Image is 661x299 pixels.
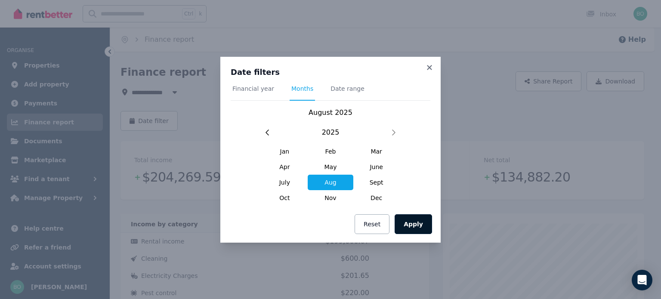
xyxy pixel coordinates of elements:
[231,67,430,77] h3: Date filters
[308,175,354,190] span: Aug
[262,159,308,175] span: Apr
[632,270,652,290] div: Open Intercom Messenger
[309,108,352,117] span: August 2025
[291,84,313,93] span: Months
[231,84,430,101] nav: Tabs
[395,214,432,234] button: Apply
[330,84,364,93] span: Date range
[353,175,399,190] span: Sept
[308,144,354,159] span: Feb
[353,144,399,159] span: Mar
[353,159,399,175] span: June
[232,84,274,93] span: Financial year
[308,190,354,206] span: Nov
[262,190,308,206] span: Oct
[322,127,340,138] span: 2025
[262,175,308,190] span: July
[355,214,389,234] button: Reset
[308,159,354,175] span: May
[353,190,399,206] span: Dec
[262,144,308,159] span: Jan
